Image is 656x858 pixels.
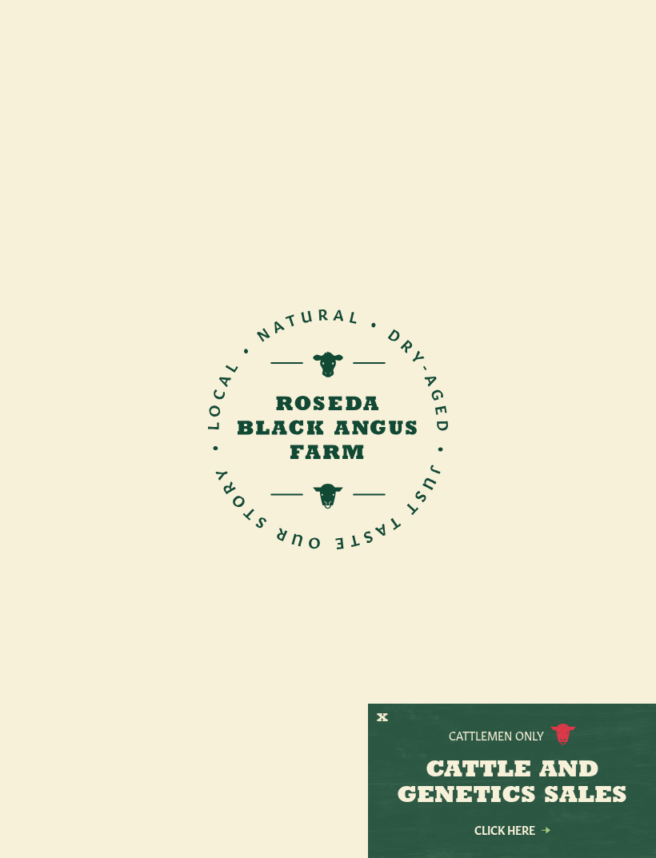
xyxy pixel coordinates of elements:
img: https://roseda.com/wp-content/uploads/2021/05/roseda-25-header.png [13,6,141,48]
h6: Local. Natural. Dry-Aged. Generations of Better Beef. [33,346,623,364]
button: X [377,710,388,727]
span: MENU [577,19,610,35]
h3: CATTLE AND GENETICS SALES [388,758,636,809]
img: cattle-icon.svg [550,724,576,745]
a: Click Here [440,824,584,835]
a: Shop Roseda Black Angus [222,389,435,432]
img: Roseda Black Aangus Farm [33,166,623,321]
p: Cattlemen Only [449,727,544,743]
